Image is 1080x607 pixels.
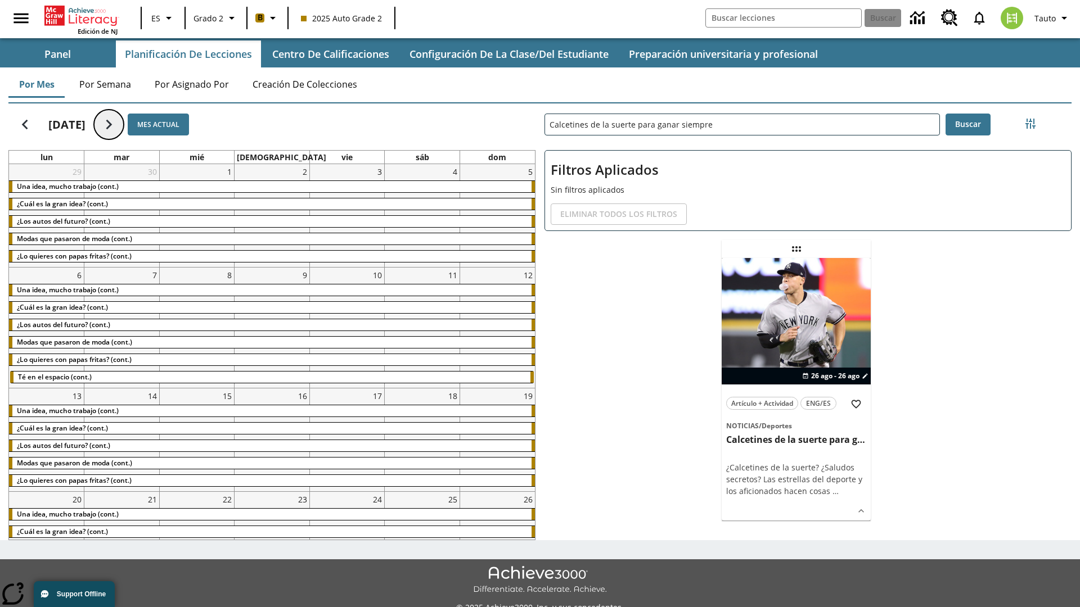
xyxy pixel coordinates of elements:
div: Modas que pasaron de moda (cont.) [9,233,535,244]
a: 8 de octubre de 2025 [225,268,234,283]
td: 1 de octubre de 2025 [159,164,235,268]
span: ¿Cuál es la gran idea? (cont.) [17,423,108,433]
a: 4 de octubre de 2025 [451,164,460,179]
a: 6 de octubre de 2025 [75,268,84,283]
a: 21 de octubre de 2025 [146,492,159,507]
td: 12 de octubre de 2025 [460,268,535,388]
button: Boost El color de la clase es anaranjado claro. Cambiar el color de la clase. [251,8,284,28]
div: Lección arrastrable: Calcetines de la suerte para ganar siempre [787,240,805,258]
span: Edición de NJ [78,27,118,35]
a: Centro de información [903,3,934,34]
button: Creación de colecciones [244,71,366,98]
a: 10 de octubre de 2025 [371,268,384,283]
span: ¿Cuál es la gran idea? (cont.) [17,199,108,209]
button: Perfil/Configuración [1030,8,1075,28]
a: viernes [339,151,355,164]
button: Preparación universitaria y profesional [620,40,827,67]
span: Deportes [762,421,792,431]
span: Modas que pasaron de moda (cont.) [17,337,132,347]
a: 15 de octubre de 2025 [220,388,234,404]
td: 18 de octubre de 2025 [385,388,460,492]
div: Una idea, mucho trabajo (cont.) [9,405,535,416]
td: 11 de octubre de 2025 [385,268,460,388]
button: Abrir el menú lateral [4,2,38,35]
span: Una idea, mucho trabajo (cont.) [17,509,119,519]
a: Portada [44,4,118,27]
div: Una idea, mucho trabajo (cont.) [9,284,535,296]
button: Lenguaje: ES, Selecciona un idioma [145,8,181,28]
span: Una idea, mucho trabajo (cont.) [17,285,119,295]
span: Support Offline [57,590,106,598]
button: Support Offline [34,581,115,607]
a: 5 de octubre de 2025 [526,164,535,179]
button: Seguir [94,110,123,139]
div: lesson details [722,258,871,520]
td: 30 de septiembre de 2025 [84,164,160,268]
span: 26 ago - 26 ago [811,371,859,381]
button: Escoja un nuevo avatar [994,3,1030,33]
a: 25 de octubre de 2025 [446,492,460,507]
a: 7 de octubre de 2025 [150,268,159,283]
input: Buscar campo [706,9,861,27]
span: ¿Los autos del futuro? (cont.) [17,216,110,226]
span: Tema: Noticias/Deportes [726,419,866,432]
a: 26 de octubre de 2025 [521,492,535,507]
span: ¿Lo quieres con papas fritas? (cont.) [17,251,132,261]
button: Por mes [8,71,65,98]
a: 16 de octubre de 2025 [296,388,309,404]
a: miércoles [187,151,206,164]
span: Modas que pasaron de moda (cont.) [17,234,132,243]
a: 30 de septiembre de 2025 [146,164,159,179]
td: 9 de octubre de 2025 [235,268,310,388]
button: 26 ago - 26 ago Elegir fechas [800,371,871,381]
td: 16 de octubre de 2025 [235,388,310,492]
span: ¿Lo quieres con papas fritas? (cont.) [17,355,132,364]
div: ¿Los autos del futuro? (cont.) [9,216,535,227]
span: ¿Cuál es la gran idea? (cont.) [17,302,108,312]
td: 14 de octubre de 2025 [84,388,160,492]
div: ¿Cuál es la gran idea? (cont.) [9,526,535,537]
span: ENG/ES [806,397,831,409]
a: 12 de octubre de 2025 [521,268,535,283]
img: Achieve3000 Differentiate Accelerate Achieve [473,566,607,595]
div: ¿Lo quieres con papas fritas? (cont.) [9,475,535,486]
span: Grado 2 [193,12,223,24]
a: 13 de octubre de 2025 [70,388,84,404]
h2: [DATE] [48,118,85,132]
a: 24 de octubre de 2025 [371,492,384,507]
span: / [759,421,762,431]
a: sábado [413,151,431,164]
a: Centro de recursos, Se abrirá en una pestaña nueva. [934,3,965,33]
a: 17 de octubre de 2025 [371,388,384,404]
td: 15 de octubre de 2025 [159,388,235,492]
span: Noticias [726,421,759,431]
td: 17 de octubre de 2025 [309,388,385,492]
span: … [832,486,839,496]
button: Centro de calificaciones [263,40,398,67]
a: 3 de octubre de 2025 [375,164,384,179]
td: 2 de octubre de 2025 [235,164,310,268]
span: Artículo + Actividad [731,397,793,409]
a: 1 de octubre de 2025 [225,164,234,179]
button: Ver más [853,502,870,519]
span: Tauto [1034,12,1056,24]
a: 2 de octubre de 2025 [300,164,309,179]
a: jueves [235,151,328,164]
button: Por semana [70,71,140,98]
td: 13 de octubre de 2025 [9,388,84,492]
div: Modas que pasaron de moda (cont.) [9,337,535,348]
span: Una idea, mucho trabajo (cont.) [17,182,119,191]
a: 19 de octubre de 2025 [521,388,535,404]
a: 29 de septiembre de 2025 [70,164,84,179]
a: 18 de octubre de 2025 [446,388,460,404]
button: Configuración de la clase/del estudiante [400,40,618,67]
div: ¿Cuál es la gran idea? (cont.) [9,198,535,210]
button: Planificación de lecciones [116,40,261,67]
a: 14 de octubre de 2025 [146,388,159,404]
td: 5 de octubre de 2025 [460,164,535,268]
span: Té en el espacio (cont.) [18,372,92,382]
button: Buscar [946,114,991,135]
span: ¿Los autos del futuro? (cont.) [17,320,110,329]
div: Modas que pasaron de moda (cont.) [9,457,535,469]
td: 7 de octubre de 2025 [84,268,160,388]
